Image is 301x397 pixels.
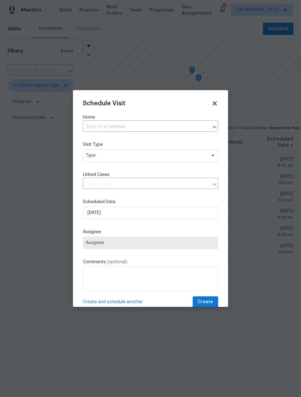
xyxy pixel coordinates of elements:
[83,172,110,178] span: Linked Cases
[83,299,143,305] span: Create and schedule another
[83,114,218,120] label: Home
[86,240,215,245] span: Assignee
[86,152,206,159] span: Type
[210,123,219,131] button: Open
[83,122,201,132] input: Enter in an address
[107,260,127,264] span: (optional)
[211,100,218,107] span: Close
[83,142,218,148] label: Visit Type
[83,100,125,107] span: Schedule Visit
[83,207,218,219] input: M/D/YYYY
[83,229,218,235] label: Assignee
[83,259,218,265] label: Comments
[193,296,218,308] button: Create
[198,298,213,306] span: Create
[83,179,209,189] input: Select cases
[83,199,218,205] label: Scheduled Date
